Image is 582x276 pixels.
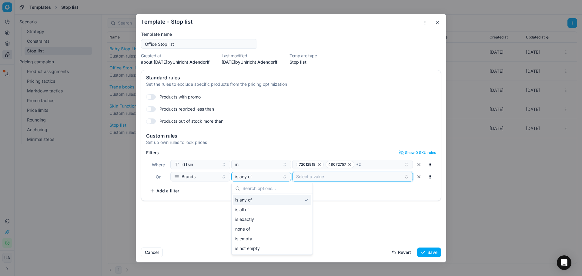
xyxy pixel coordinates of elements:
[235,174,252,180] span: is any of
[233,214,311,224] div: is exactly
[146,139,436,145] div: Set up own rules to lock prices
[146,81,436,87] div: Set the rules to exclude specific products from the pricing optimization
[233,205,311,214] div: is all of
[233,195,311,205] div: is any of
[159,118,223,124] label: Products out of stock more than
[152,162,165,167] span: Where
[289,54,317,58] dt: Template type
[399,150,436,155] button: Show 0 SKU rules
[299,162,316,167] span: 72012918
[141,247,163,257] button: Cancel
[222,59,277,65] span: [DATE] by Uhlricht Adendorff
[388,247,415,257] button: Revert
[182,161,193,168] span: idTsin
[233,234,311,244] div: is empty
[159,94,201,100] label: Products with promo
[417,247,441,257] button: Save
[141,59,209,65] span: about [DATE] by Uhlricht Adendorff
[146,151,159,155] label: Filters
[292,172,413,181] button: Select a value
[156,174,161,179] span: Or
[159,106,214,112] label: Products repriced less than
[146,75,436,80] div: Standard rules
[289,59,306,65] span: Stop list
[233,244,311,253] div: is not empty
[141,31,257,37] label: Template name
[146,133,436,138] div: Custom rules
[232,194,313,254] div: Suggestions
[182,174,196,180] span: Brands
[235,161,239,168] span: in
[222,54,277,58] dt: Last modified
[292,160,413,169] button: 7201291848072757+2
[356,162,361,167] span: + 2
[233,224,311,234] div: none of
[328,162,346,167] span: 48072757
[141,19,192,25] h2: Template - Stop list
[146,186,183,196] button: Add a filter
[242,182,309,195] input: Search options...
[141,54,209,58] dt: Created at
